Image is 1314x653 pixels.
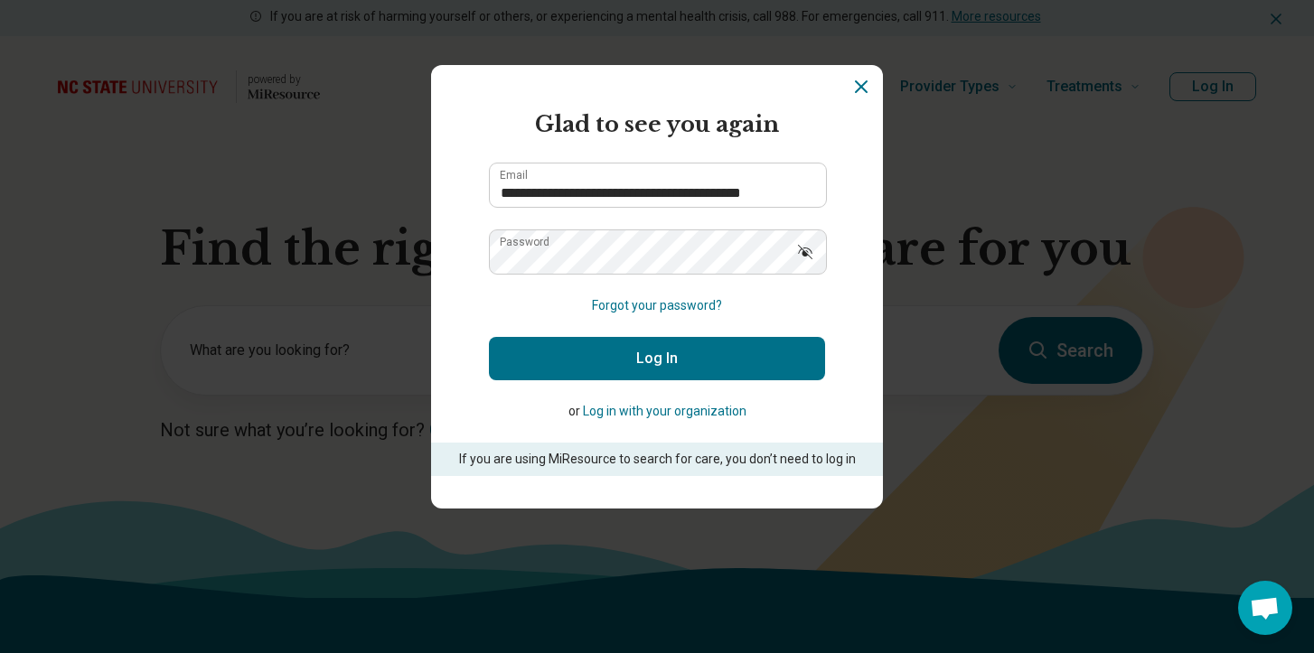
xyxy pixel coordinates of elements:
[489,108,825,141] h2: Glad to see you again
[592,296,722,315] button: Forgot your password?
[500,237,549,247] label: Password
[456,450,858,469] p: If you are using MiResource to search for care, you don’t need to log in
[583,402,746,421] button: Log in with your organization
[500,170,528,181] label: Email
[850,76,872,98] button: Dismiss
[489,337,825,380] button: Log In
[785,229,825,273] button: Show password
[489,402,825,421] p: or
[431,65,883,508] section: Login Dialog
